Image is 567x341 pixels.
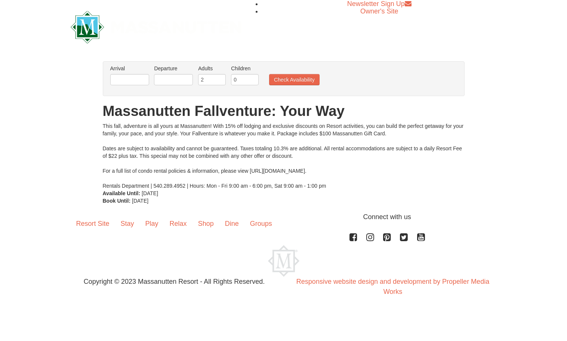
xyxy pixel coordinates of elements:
[219,212,244,235] a: Dine
[103,198,131,204] strong: Book Until:
[103,190,141,196] strong: Available Until:
[142,190,158,196] span: [DATE]
[296,278,489,295] a: Responsive website design and development by Propeller Media Works
[103,122,465,190] div: This fall, adventure is all yours at Massanutten! With 15% off lodging and exclusive discounts on...
[132,198,148,204] span: [DATE]
[231,65,259,72] label: Children
[71,11,242,43] img: Massanutten Resort Logo
[65,277,284,287] p: Copyright © 2023 Massanutten Resort - All Rights Reserved.
[103,104,465,119] h1: Massanutten Fallventure: Your Way
[164,212,192,235] a: Relax
[268,245,299,277] img: Massanutten Resort Logo
[140,212,164,235] a: Play
[198,65,226,72] label: Adults
[244,212,278,235] a: Groups
[71,212,115,235] a: Resort Site
[269,74,320,85] button: Check Availability
[71,17,242,35] a: Massanutten Resort
[115,212,140,235] a: Stay
[192,212,219,235] a: Shop
[110,65,149,72] label: Arrival
[360,7,398,15] a: Owner's Site
[71,212,497,222] p: Connect with us
[154,65,193,72] label: Departure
